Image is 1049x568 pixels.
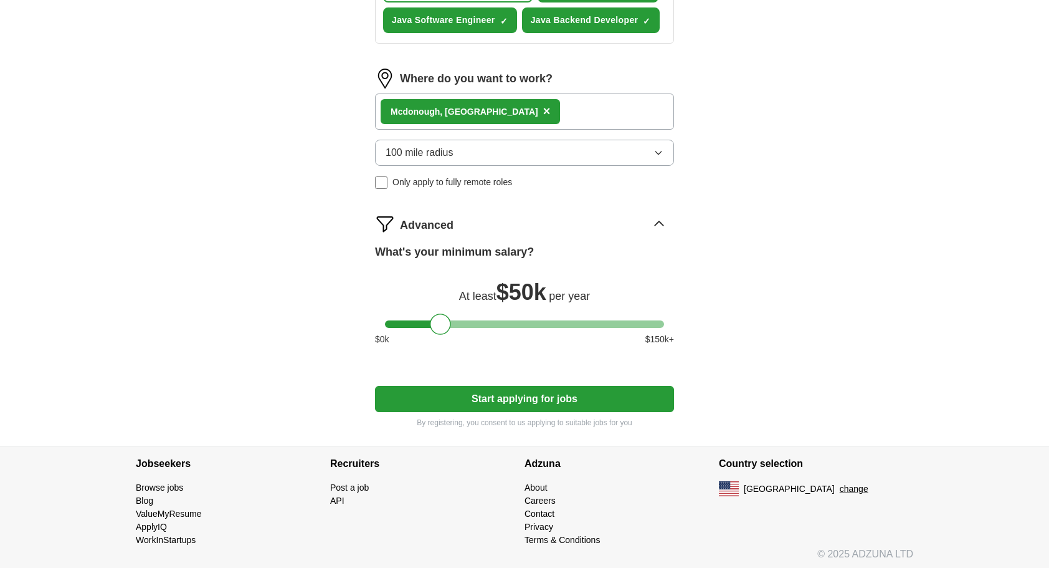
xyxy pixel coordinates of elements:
span: $ 150 k+ [645,333,674,346]
a: Browse jobs [136,483,183,493]
span: $ 0 k [375,333,389,346]
a: Terms & Conditions [524,535,600,545]
a: Blog [136,496,153,506]
input: Only apply to fully remote roles [375,176,387,189]
a: About [524,483,548,493]
span: ✓ [500,16,508,26]
h4: Country selection [719,446,913,481]
img: US flag [719,481,739,496]
button: × [543,102,551,121]
a: Privacy [524,522,553,532]
a: Careers [524,496,556,506]
div: onough, [GEOGRAPHIC_DATA] [391,105,538,118]
img: filter [375,214,395,234]
a: WorkInStartups [136,535,196,545]
span: per year [549,290,590,302]
button: change [840,483,868,496]
span: [GEOGRAPHIC_DATA] [744,483,835,496]
span: ✓ [643,16,650,26]
label: What's your minimum salary? [375,244,534,261]
button: Start applying for jobs [375,386,674,412]
a: API [330,496,344,506]
a: Contact [524,509,554,519]
strong: Mcd [391,107,408,117]
span: At least [459,290,496,302]
span: Java Software Engineer [392,14,495,27]
span: Only apply to fully remote roles [392,176,512,189]
button: Java Backend Developer✓ [522,7,660,33]
p: By registering, you consent to us applying to suitable jobs for you [375,417,674,428]
span: Advanced [400,217,453,234]
span: 100 mile radius [386,145,453,160]
a: ValueMyResume [136,509,202,519]
span: $ 50k [496,279,546,305]
button: Java Software Engineer✓ [383,7,517,33]
img: location.png [375,69,395,89]
a: ApplyIQ [136,522,167,532]
a: Post a job [330,483,369,493]
button: 100 mile radius [375,140,674,166]
span: × [543,104,551,118]
label: Where do you want to work? [400,70,553,87]
span: Java Backend Developer [531,14,638,27]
